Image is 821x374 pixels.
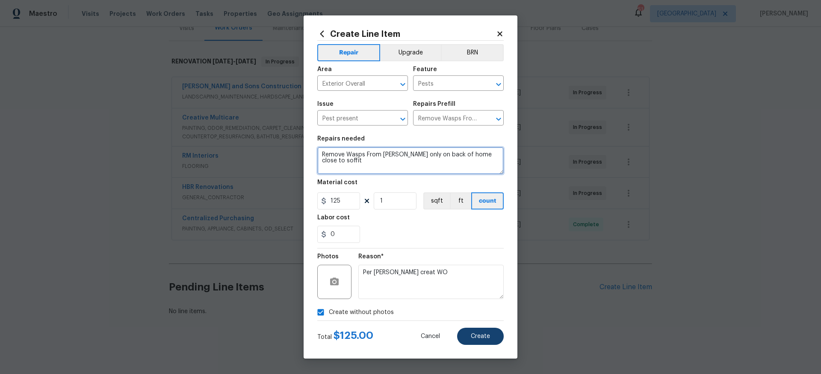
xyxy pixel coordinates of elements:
[493,113,505,125] button: Open
[358,254,384,260] h5: Reason*
[358,265,504,299] textarea: Per [PERSON_NAME] creat WO
[421,333,440,340] span: Cancel
[397,113,409,125] button: Open
[317,180,357,186] h5: Material cost
[317,136,365,142] h5: Repairs needed
[317,215,350,221] h5: Labor cost
[317,254,339,260] h5: Photos
[397,78,409,90] button: Open
[317,29,496,39] h2: Create Line Item
[317,66,332,72] h5: Area
[493,78,505,90] button: Open
[407,328,454,345] button: Cancel
[317,331,373,341] div: Total
[471,333,490,340] span: Create
[423,192,450,209] button: sqft
[317,101,334,107] h5: Issue
[413,101,455,107] h5: Repairs Prefill
[471,192,504,209] button: count
[441,44,504,61] button: BRN
[450,192,471,209] button: ft
[457,328,504,345] button: Create
[380,44,441,61] button: Upgrade
[317,147,504,174] textarea: Remove Wasps From [PERSON_NAME] only on back of home close to soffit
[413,66,437,72] h5: Feature
[334,330,373,341] span: $ 125.00
[329,308,394,317] span: Create without photos
[317,44,380,61] button: Repair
